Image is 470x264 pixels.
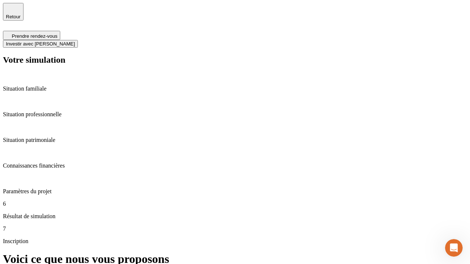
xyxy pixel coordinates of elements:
[3,85,467,92] p: Situation familiale
[3,213,467,220] p: Résultat de simulation
[3,111,467,118] p: Situation professionnelle
[3,201,467,207] p: 6
[3,137,467,143] p: Situation patrimoniale
[3,55,467,65] h2: Votre simulation
[3,40,78,48] button: Investir avec [PERSON_NAME]
[3,162,467,169] p: Connaissances financières
[3,238,467,245] p: Inscription
[3,188,467,195] p: Paramètres du projet
[3,3,23,21] button: Retour
[3,225,467,232] p: 7
[3,31,60,40] button: Prendre rendez-vous
[6,14,21,19] span: Retour
[445,239,463,257] iframe: Intercom live chat
[6,41,75,47] span: Investir avec [PERSON_NAME]
[12,33,57,39] span: Prendre rendez-vous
